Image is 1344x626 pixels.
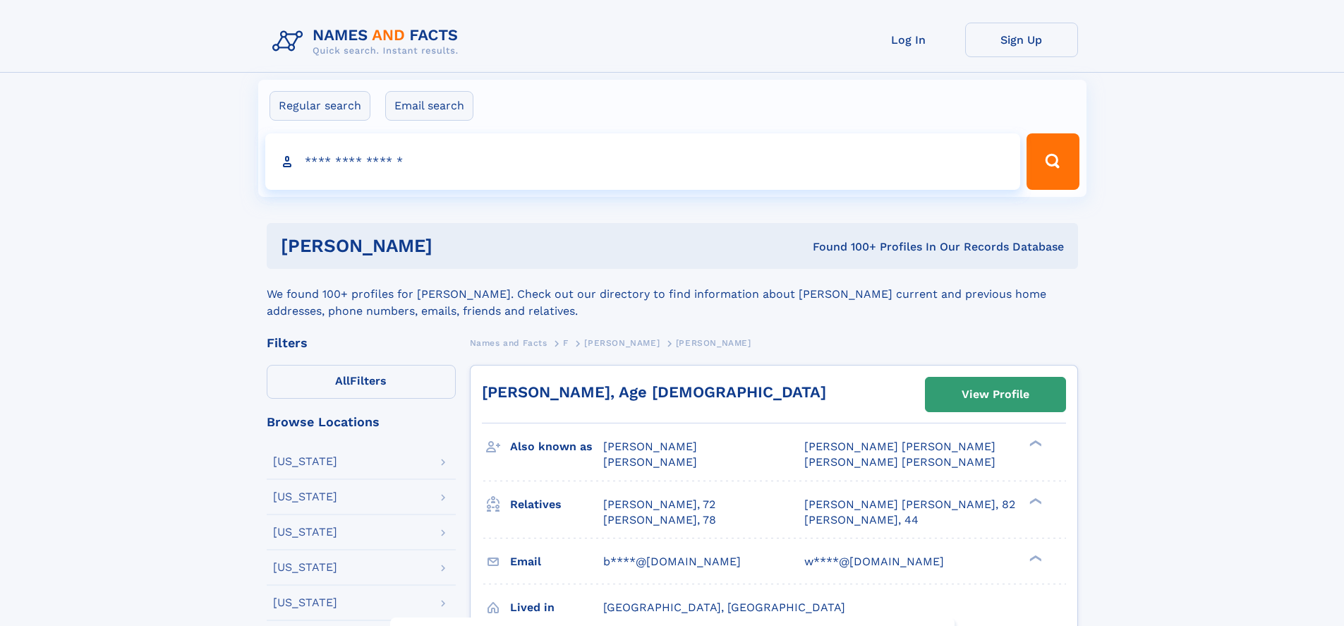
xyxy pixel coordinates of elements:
div: [US_STATE] [273,526,337,538]
a: [PERSON_NAME], 72 [603,497,715,512]
a: F [563,334,569,351]
h3: Email [510,550,603,574]
div: [US_STATE] [273,491,337,502]
span: [PERSON_NAME] [PERSON_NAME] [804,455,995,469]
h3: Lived in [510,596,603,620]
label: Email search [385,91,473,121]
a: Names and Facts [470,334,547,351]
a: [PERSON_NAME], 78 [603,512,716,528]
h3: Relatives [510,493,603,517]
div: Found 100+ Profiles In Our Records Database [622,239,1064,255]
h1: [PERSON_NAME] [281,237,623,255]
span: [PERSON_NAME] [584,338,660,348]
button: Search Button [1027,133,1079,190]
h3: Also known as [510,435,603,459]
a: [PERSON_NAME] [584,334,660,351]
span: [PERSON_NAME] [603,440,697,453]
span: F [563,338,569,348]
div: [US_STATE] [273,562,337,573]
span: All [335,374,350,387]
a: Sign Up [965,23,1078,57]
div: Browse Locations [267,416,456,428]
a: [PERSON_NAME] [PERSON_NAME], 82 [804,497,1015,512]
a: [PERSON_NAME], Age [DEMOGRAPHIC_DATA] [482,383,826,401]
span: [GEOGRAPHIC_DATA], [GEOGRAPHIC_DATA] [603,601,845,614]
span: [PERSON_NAME] [676,338,751,348]
a: Log In [852,23,965,57]
a: View Profile [926,378,1065,411]
div: ❯ [1026,496,1043,505]
input: search input [265,133,1021,190]
div: ❯ [1026,553,1043,562]
div: Filters [267,337,456,349]
img: Logo Names and Facts [267,23,470,61]
label: Filters [267,365,456,399]
label: Regular search [270,91,370,121]
span: [PERSON_NAME] [603,455,697,469]
div: [US_STATE] [273,456,337,467]
a: [PERSON_NAME], 44 [804,512,919,528]
div: [US_STATE] [273,597,337,608]
div: ❯ [1026,439,1043,448]
div: View Profile [962,378,1029,411]
span: [PERSON_NAME] [PERSON_NAME] [804,440,995,453]
div: We found 100+ profiles for [PERSON_NAME]. Check out our directory to find information about [PERS... [267,269,1078,320]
